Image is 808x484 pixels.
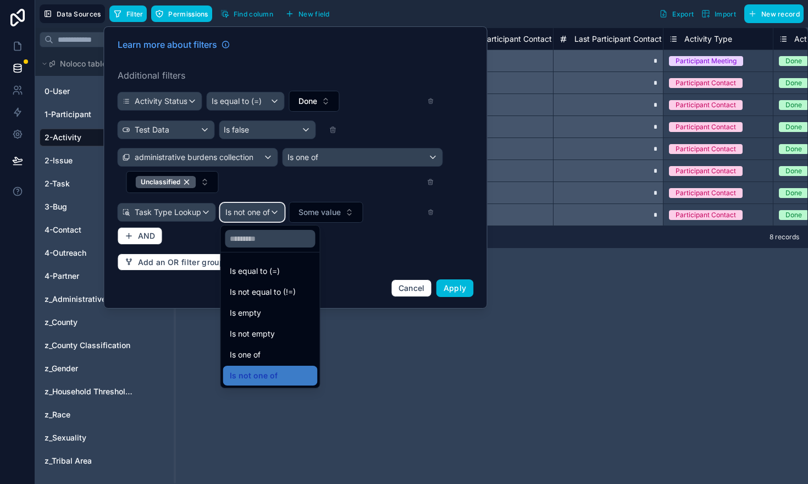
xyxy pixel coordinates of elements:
span: Is not one of [230,369,278,382]
span: Activity Type [684,34,732,45]
div: Participant Contact [676,166,736,176]
div: 4-Contact [40,221,171,239]
div: z_Gender [40,360,171,377]
span: 2-Issue [45,155,73,166]
a: z_Race [45,409,134,420]
button: Import [698,4,740,23]
span: z_County [45,317,78,328]
span: New record [761,10,800,18]
span: z_Race [45,409,70,420]
div: z_Sexuality [40,429,171,447]
a: 2-Task [45,178,134,189]
span: Data Sources [57,10,101,18]
span: 4-Partner [45,271,79,282]
span: Import [715,10,736,18]
a: 4-Outreach [45,248,134,258]
div: Participant Contact [676,78,736,88]
span: z_County Classification [45,340,130,351]
a: z_County Classification [45,340,134,351]
span: Noloco tables [60,58,111,69]
div: z_Administrative Burden [40,290,171,308]
button: New field [281,5,334,22]
div: z_Race [40,406,171,424]
span: z_Gender [45,363,78,374]
div: Participant Contact [676,100,736,110]
span: z_Tribal Area [45,455,92,466]
span: 2-Activity [45,132,81,143]
div: Participant Contact [676,188,736,198]
div: Participant Contact [676,144,736,154]
span: Permissions [168,10,208,18]
button: Permissions [151,5,212,22]
button: New record [744,4,804,23]
div: Done [785,78,802,88]
div: Participant Contact [676,122,736,132]
a: Permissions [151,5,216,22]
div: Done [785,166,802,176]
span: 3-Bug [45,201,67,212]
span: 1-Participant [45,109,91,120]
a: 4-Contact [45,224,134,235]
div: z_County Classification [40,337,171,354]
span: New field [298,10,330,18]
button: Find column [217,5,277,22]
a: z_Administrative Burden [45,294,134,305]
div: Participant Meeting [676,56,737,66]
div: z_Household Thresholds [40,383,171,400]
div: Done [785,56,802,66]
a: 0-User [45,86,134,97]
span: Is not equal to (!=) [230,285,296,299]
span: Last Participant Contact Real [574,34,679,45]
a: 2-Activity [45,132,134,143]
a: 1-Participant [45,109,134,120]
span: 4-Contact [45,224,81,235]
a: z_Gender [45,363,134,374]
a: z_County [45,317,134,328]
div: 3-Bug [40,198,171,216]
span: Last Participant Contact [464,34,552,45]
span: Is equal to (=) [230,265,280,278]
span: 0-User [45,86,70,97]
a: 4-Partner [45,271,134,282]
div: Done [785,100,802,110]
div: 2-Issue [40,152,171,169]
div: z_County [40,313,171,331]
div: Participant Contact [676,210,736,220]
button: Filter [109,5,147,22]
div: z_Tribal Area [40,452,171,470]
span: Filter [126,10,143,18]
a: z_Household Thresholds [45,386,134,397]
a: New record [740,4,804,23]
button: Noloco tables [40,56,165,71]
div: 4-Partner [40,267,171,285]
div: 1-Participant [40,106,171,123]
a: 3-Bug [45,201,134,212]
div: Done [785,210,802,220]
div: 2-Task [40,175,171,193]
span: Find column [234,10,273,18]
a: 2-Issue [45,155,134,166]
span: Export [672,10,694,18]
button: Data Sources [40,4,105,23]
div: Done [785,144,802,154]
span: Is empty [230,306,261,320]
div: 4-Outreach [40,244,171,262]
span: Is not empty [230,327,275,340]
div: 0-User [40,82,171,100]
div: Done [785,122,802,132]
span: Is one of [230,348,261,361]
div: 2-Activity [40,129,171,146]
span: z_Sexuality [45,432,86,443]
a: z_Tribal Area [45,455,134,466]
button: Export [655,4,698,23]
a: z_Sexuality [45,432,134,443]
span: 4-Outreach [45,248,86,258]
span: 8 records [770,233,799,241]
div: Done [785,188,802,198]
span: 2-Task [45,178,70,189]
